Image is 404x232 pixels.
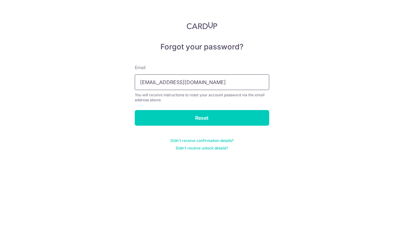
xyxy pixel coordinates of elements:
a: Didn't receive confirmation details? [170,138,234,143]
img: CardUp Logo [187,22,217,29]
label: Email [135,64,145,71]
div: You will receive instructions to reset your account password via the email address above. [135,93,269,103]
input: Reset [135,110,269,126]
h5: Forgot your password? [135,42,269,52]
input: Enter your Email [135,74,269,90]
a: Didn't receive unlock details? [176,146,228,151]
